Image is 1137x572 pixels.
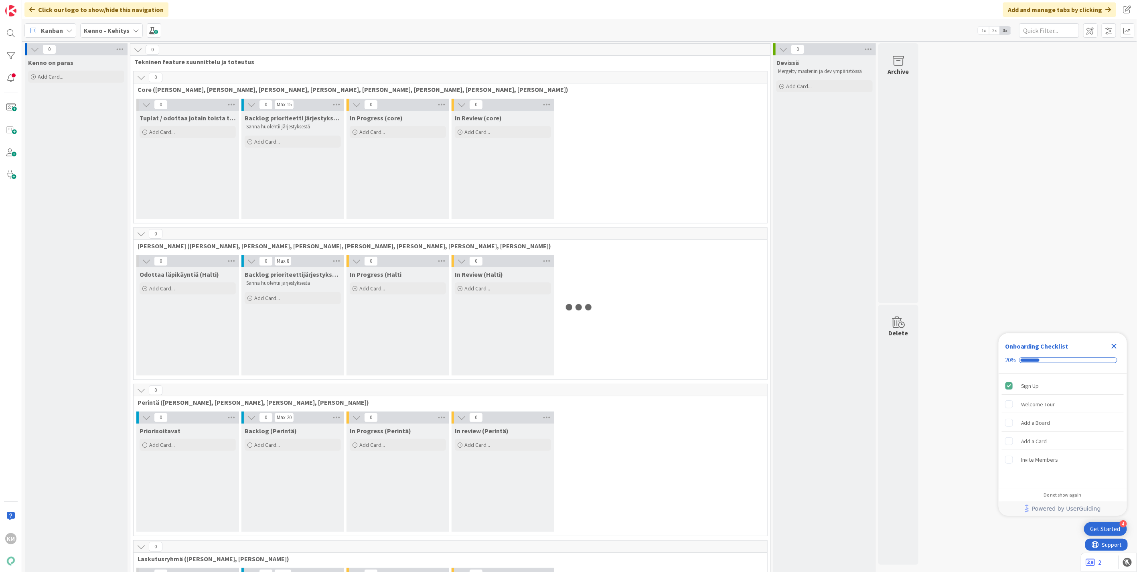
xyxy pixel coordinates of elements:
[1120,520,1127,527] div: 4
[776,59,799,67] span: Devissä
[149,542,162,552] span: 0
[277,103,292,107] div: Max 15
[469,413,483,422] span: 0
[1044,492,1082,498] div: Do not show again
[455,427,509,435] span: In review (Perintä)
[5,533,16,544] div: KM
[134,58,760,66] span: Tekninen feature suunnittelu ja toteutus
[140,114,236,122] span: Tuplat / odottaa jotain toista tikettiä
[1021,436,1047,446] div: Add a Card
[364,100,378,110] span: 0
[1002,377,1124,395] div: Sign Up is complete.
[1002,451,1124,469] div: Invite Members is incomplete.
[359,128,385,136] span: Add Card...
[1005,357,1121,364] div: Checklist progress: 20%
[149,441,175,448] span: Add Card...
[350,427,411,435] span: In Progress (Perintä)
[149,385,162,395] span: 0
[245,114,341,122] span: Backlog prioriteetti järjestyksessä (core)
[1002,414,1124,432] div: Add a Board is incomplete.
[350,114,403,122] span: In Progress (core)
[786,83,812,90] span: Add Card...
[1002,432,1124,450] div: Add a Card is incomplete.
[464,441,490,448] span: Add Card...
[1003,501,1123,516] a: Powered by UserGuiding
[154,256,168,266] span: 0
[778,68,871,75] p: Mergetty masteriin ja dev ympäristössä
[889,328,908,338] div: Delete
[999,333,1127,516] div: Checklist Container
[41,26,63,35] span: Kanban
[246,124,339,130] p: Sanna huolehtii järjestyksestä
[38,73,63,80] span: Add Card...
[254,294,280,302] span: Add Card...
[1000,26,1011,34] span: 3x
[43,45,56,54] span: 0
[1021,381,1039,391] div: Sign Up
[5,556,16,567] img: avatar
[24,2,168,17] div: Click our logo to show/hide this navigation
[359,285,385,292] span: Add Card...
[888,67,909,76] div: Archive
[138,85,757,93] span: Core (Pasi, Jussi, JaakkoHä, Jyri, Leo, MikkoK, Väinö, MattiH)
[254,441,280,448] span: Add Card...
[146,45,159,55] span: 0
[149,128,175,136] span: Add Card...
[245,270,341,278] span: Backlog prioriteettijärjestyksessä (Halti)
[245,427,297,435] span: Backlog (Perintä)
[1019,23,1079,38] input: Quick Filter...
[1021,455,1058,464] div: Invite Members
[138,398,757,406] span: Perintä (Jaakko, PetriH, MikkoV, Pasi)
[1108,340,1121,353] div: Close Checklist
[999,374,1127,487] div: Checklist items
[254,138,280,145] span: Add Card...
[259,256,273,266] span: 0
[28,59,73,67] span: Kenno on paras
[84,26,130,34] b: Kenno - Kehitys
[138,555,757,563] span: Laskutusryhmä (Antti, Keijo)
[359,441,385,448] span: Add Card...
[149,285,175,292] span: Add Card...
[464,285,490,292] span: Add Card...
[350,270,401,278] span: In Progress (Halti
[1021,418,1050,428] div: Add a Board
[154,100,168,110] span: 0
[791,45,805,54] span: 0
[5,5,16,16] img: Visit kanbanzone.com
[154,413,168,422] span: 0
[1005,357,1016,364] div: 20%
[469,256,483,266] span: 0
[455,270,503,278] span: In Review (Halti)
[140,270,219,278] span: Odottaa läpikäyntiä (Halti)
[469,100,483,110] span: 0
[1002,396,1124,413] div: Welcome Tour is incomplete.
[259,100,273,110] span: 0
[277,416,292,420] div: Max 20
[464,128,490,136] span: Add Card...
[999,501,1127,516] div: Footer
[1005,341,1068,351] div: Onboarding Checklist
[1021,400,1055,409] div: Welcome Tour
[140,427,180,435] span: Priorisoitavat
[138,242,757,250] span: Halti (Sebastian, VilleH, Riikka, Antti, MikkoV, PetriH, PetriM)
[1086,558,1102,567] a: 2
[17,1,36,11] span: Support
[1084,522,1127,536] div: Open Get Started checklist, remaining modules: 4
[277,259,289,263] div: Max 8
[364,413,378,422] span: 0
[1032,504,1101,513] span: Powered by UserGuiding
[364,256,378,266] span: 0
[259,413,273,422] span: 0
[246,280,339,286] p: Sanna huolehtii järjestyksestä
[978,26,989,34] span: 1x
[1090,525,1121,533] div: Get Started
[149,229,162,239] span: 0
[455,114,502,122] span: In Review (core)
[149,73,162,82] span: 0
[989,26,1000,34] span: 2x
[1003,2,1116,17] div: Add and manage tabs by clicking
